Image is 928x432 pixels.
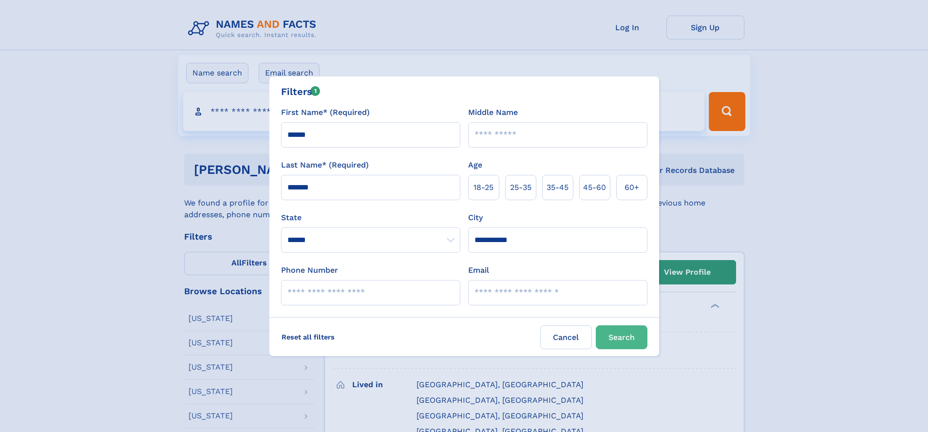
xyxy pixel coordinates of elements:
[281,264,338,276] label: Phone Number
[510,182,531,193] span: 25‑35
[281,212,460,224] label: State
[468,212,483,224] label: City
[625,182,639,193] span: 60+
[473,182,493,193] span: 18‑25
[583,182,606,193] span: 45‑60
[596,325,647,349] button: Search
[540,325,592,349] label: Cancel
[281,159,369,171] label: Last Name* (Required)
[468,264,489,276] label: Email
[281,84,321,99] div: Filters
[281,107,370,118] label: First Name* (Required)
[468,159,482,171] label: Age
[547,182,568,193] span: 35‑45
[275,325,341,349] label: Reset all filters
[468,107,518,118] label: Middle Name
